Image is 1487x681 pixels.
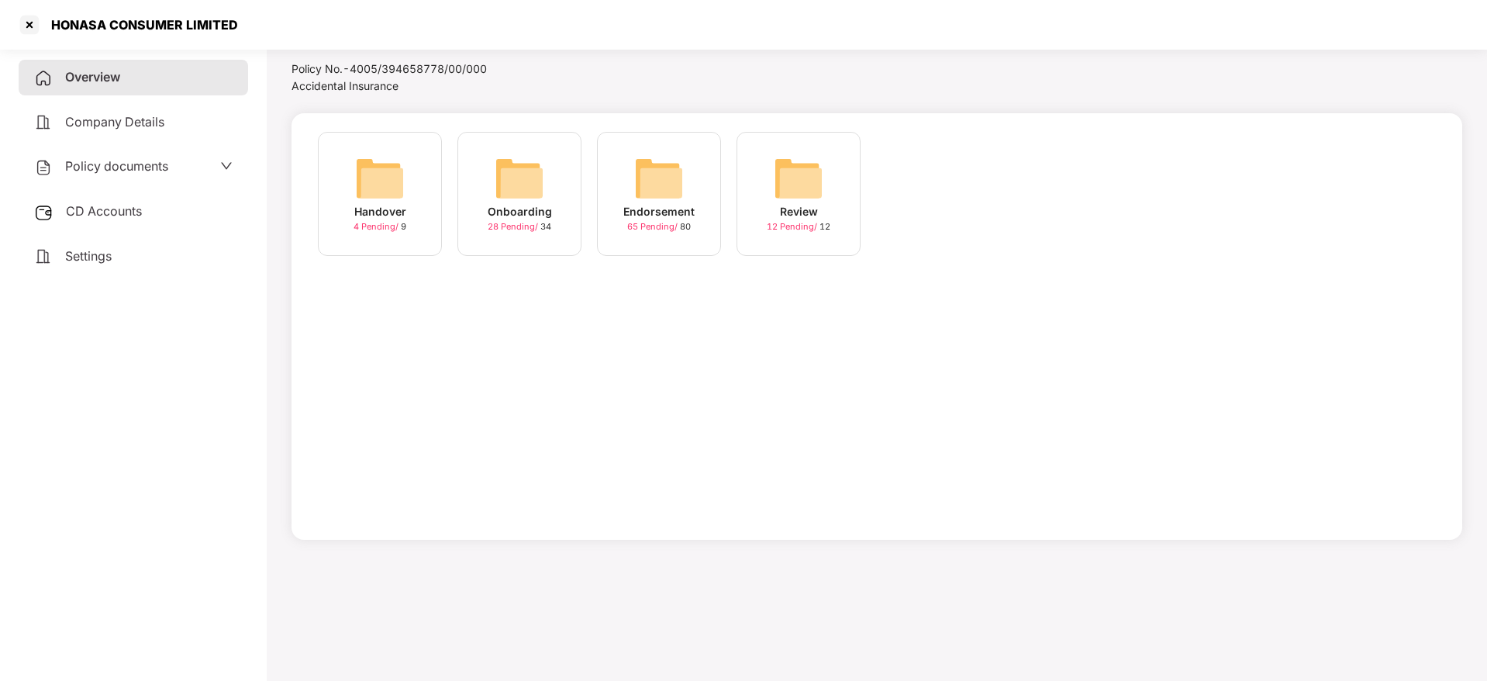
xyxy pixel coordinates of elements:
[767,220,830,233] div: 12
[488,203,552,220] div: Onboarding
[65,69,120,85] span: Overview
[220,160,233,172] span: down
[65,248,112,264] span: Settings
[34,247,53,266] img: svg+xml;base64,PHN2ZyB4bWxucz0iaHR0cDovL3d3dy53My5vcmcvMjAwMC9zdmciIHdpZHRoPSIyNCIgaGVpZ2h0PSIyNC...
[66,203,142,219] span: CD Accounts
[627,220,691,233] div: 80
[34,69,53,88] img: svg+xml;base64,PHN2ZyB4bWxucz0iaHR0cDovL3d3dy53My5vcmcvMjAwMC9zdmciIHdpZHRoPSIyNCIgaGVpZ2h0PSIyNC...
[623,203,695,220] div: Endorsement
[355,154,405,203] img: svg+xml;base64,PHN2ZyB4bWxucz0iaHR0cDovL3d3dy53My5vcmcvMjAwMC9zdmciIHdpZHRoPSI2NCIgaGVpZ2h0PSI2NC...
[354,203,406,220] div: Handover
[292,60,530,78] div: Policy No.- 4005/394658778/00/000
[627,221,680,232] span: 65 Pending /
[634,154,684,203] img: svg+xml;base64,PHN2ZyB4bWxucz0iaHR0cDovL3d3dy53My5vcmcvMjAwMC9zdmciIHdpZHRoPSI2NCIgaGVpZ2h0PSI2NC...
[65,158,168,174] span: Policy documents
[780,203,818,220] div: Review
[42,17,238,33] div: HONASA CONSUMER LIMITED
[488,221,540,232] span: 28 Pending /
[354,220,406,233] div: 9
[488,220,551,233] div: 34
[34,158,53,177] img: svg+xml;base64,PHN2ZyB4bWxucz0iaHR0cDovL3d3dy53My5vcmcvMjAwMC9zdmciIHdpZHRoPSIyNCIgaGVpZ2h0PSIyNC...
[65,114,164,130] span: Company Details
[767,221,819,232] span: 12 Pending /
[34,203,53,222] img: svg+xml;base64,PHN2ZyB3aWR0aD0iMjUiIGhlaWdodD0iMjQiIHZpZXdCb3g9IjAgMCAyNSAyNCIgZmlsbD0ibm9uZSIgeG...
[774,154,823,203] img: svg+xml;base64,PHN2ZyB4bWxucz0iaHR0cDovL3d3dy53My5vcmcvMjAwMC9zdmciIHdpZHRoPSI2NCIgaGVpZ2h0PSI2NC...
[34,113,53,132] img: svg+xml;base64,PHN2ZyB4bWxucz0iaHR0cDovL3d3dy53My5vcmcvMjAwMC9zdmciIHdpZHRoPSIyNCIgaGVpZ2h0PSIyNC...
[292,79,398,92] span: Accidental Insurance
[354,221,401,232] span: 4 Pending /
[495,154,544,203] img: svg+xml;base64,PHN2ZyB4bWxucz0iaHR0cDovL3d3dy53My5vcmcvMjAwMC9zdmciIHdpZHRoPSI2NCIgaGVpZ2h0PSI2NC...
